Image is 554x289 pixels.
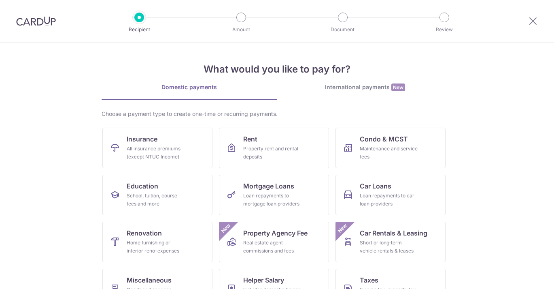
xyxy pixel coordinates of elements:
p: Document [313,26,373,34]
div: Loan repayments to mortgage loan providers [243,192,301,208]
span: Insurance [127,134,157,144]
div: Home furnishing or interior reno-expenses [127,239,185,255]
a: Property Agency FeeReal estate agent commissions and feesNew [219,222,329,262]
p: Recipient [109,26,169,34]
p: Amount [211,26,271,34]
span: New [335,222,349,235]
span: Condo & MCST [360,134,408,144]
div: Domestic payments [102,83,277,91]
a: RenovationHome furnishing or interior reno-expenses [102,222,212,262]
h4: What would you like to pay for? [102,62,453,77]
div: School, tuition, course fees and more [127,192,185,208]
div: Real estate agent commissions and fees [243,239,301,255]
div: Maintenance and service fees [360,145,418,161]
img: CardUp [16,16,56,26]
a: Condo & MCSTMaintenance and service fees [335,128,446,168]
div: Choose a payment type to create one-time or recurring payments. [102,110,453,118]
span: Rent [243,134,257,144]
a: Car Rentals & LeasingShort or long‑term vehicle rentals & leasesNew [335,222,446,262]
a: InsuranceAll insurance premiums (except NTUC Income) [102,128,212,168]
p: Review [414,26,474,34]
span: Property Agency Fee [243,228,308,238]
div: Property rent and rental deposits [243,145,301,161]
span: Car Loans [360,181,391,191]
span: Taxes [360,275,378,285]
div: International payments [277,83,453,92]
span: Car Rentals & Leasing [360,228,427,238]
a: RentProperty rent and rental deposits [219,128,329,168]
span: Education [127,181,158,191]
span: Renovation [127,228,162,238]
a: EducationSchool, tuition, course fees and more [102,175,212,215]
div: Loan repayments to car loan providers [360,192,418,208]
span: Mortgage Loans [243,181,294,191]
a: Car LoansLoan repayments to car loan providers [335,175,446,215]
span: New [391,83,405,91]
span: Helper Salary [243,275,284,285]
span: Miscellaneous [127,275,172,285]
div: All insurance premiums (except NTUC Income) [127,145,185,161]
a: Mortgage LoansLoan repayments to mortgage loan providers [219,175,329,215]
div: Short or long‑term vehicle rentals & leases [360,239,418,255]
span: New [219,222,232,235]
